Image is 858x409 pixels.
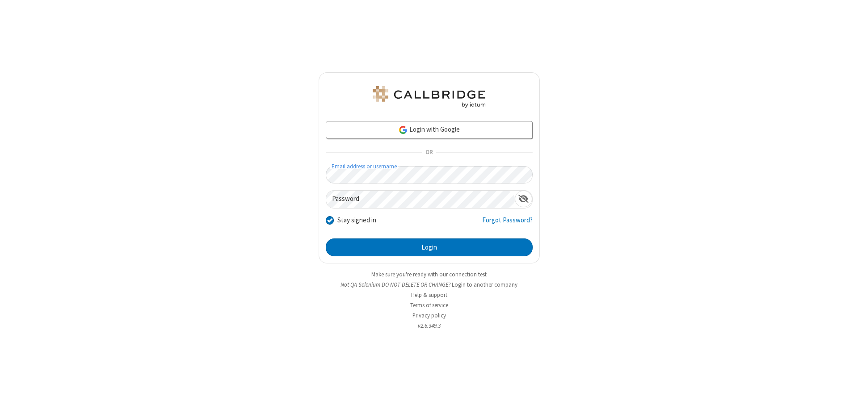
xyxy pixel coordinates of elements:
a: Terms of service [410,301,448,309]
iframe: Chat [836,386,851,403]
li: Not QA Selenium DO NOT DELETE OR CHANGE? [319,280,540,289]
a: Privacy policy [412,312,446,319]
input: Email address or username [326,166,533,184]
img: google-icon.png [398,125,408,135]
div: Show password [515,191,532,207]
img: QA Selenium DO NOT DELETE OR CHANGE [371,86,487,108]
a: Login with Google [326,121,533,139]
a: Forgot Password? [482,215,533,232]
span: OR [422,146,436,159]
a: Help & support [411,291,447,299]
button: Login to another company [452,280,517,289]
button: Login [326,238,533,256]
label: Stay signed in [337,215,376,225]
input: Password [326,191,515,208]
li: v2.6.349.3 [319,321,540,330]
a: Make sure you're ready with our connection test [371,271,487,278]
